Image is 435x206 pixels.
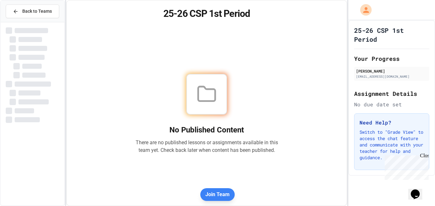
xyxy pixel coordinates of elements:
h2: Your Progress [354,54,429,63]
h3: Need Help? [360,119,424,126]
p: Switch to "Grade View" to access the chat feature and communicate with your teacher for help and ... [360,129,424,161]
button: Back to Teams [6,4,59,18]
h1: 25-26 CSP 1st Period [74,8,339,19]
div: Chat with us now!Close [3,3,44,40]
iframe: chat widget [408,181,429,200]
h2: No Published Content [135,125,278,135]
iframe: chat widget [382,153,429,180]
div: No due date set [354,101,429,108]
div: [PERSON_NAME] [356,68,427,74]
div: [EMAIL_ADDRESS][DOMAIN_NAME] [356,74,427,79]
span: Back to Teams [22,8,52,15]
button: Join Team [200,188,235,201]
p: There are no published lessons or assignments available in this team yet. Check back later when c... [135,139,278,154]
h1: 25-26 CSP 1st Period [354,26,429,44]
div: My Account [353,3,373,17]
h2: Assignment Details [354,89,429,98]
